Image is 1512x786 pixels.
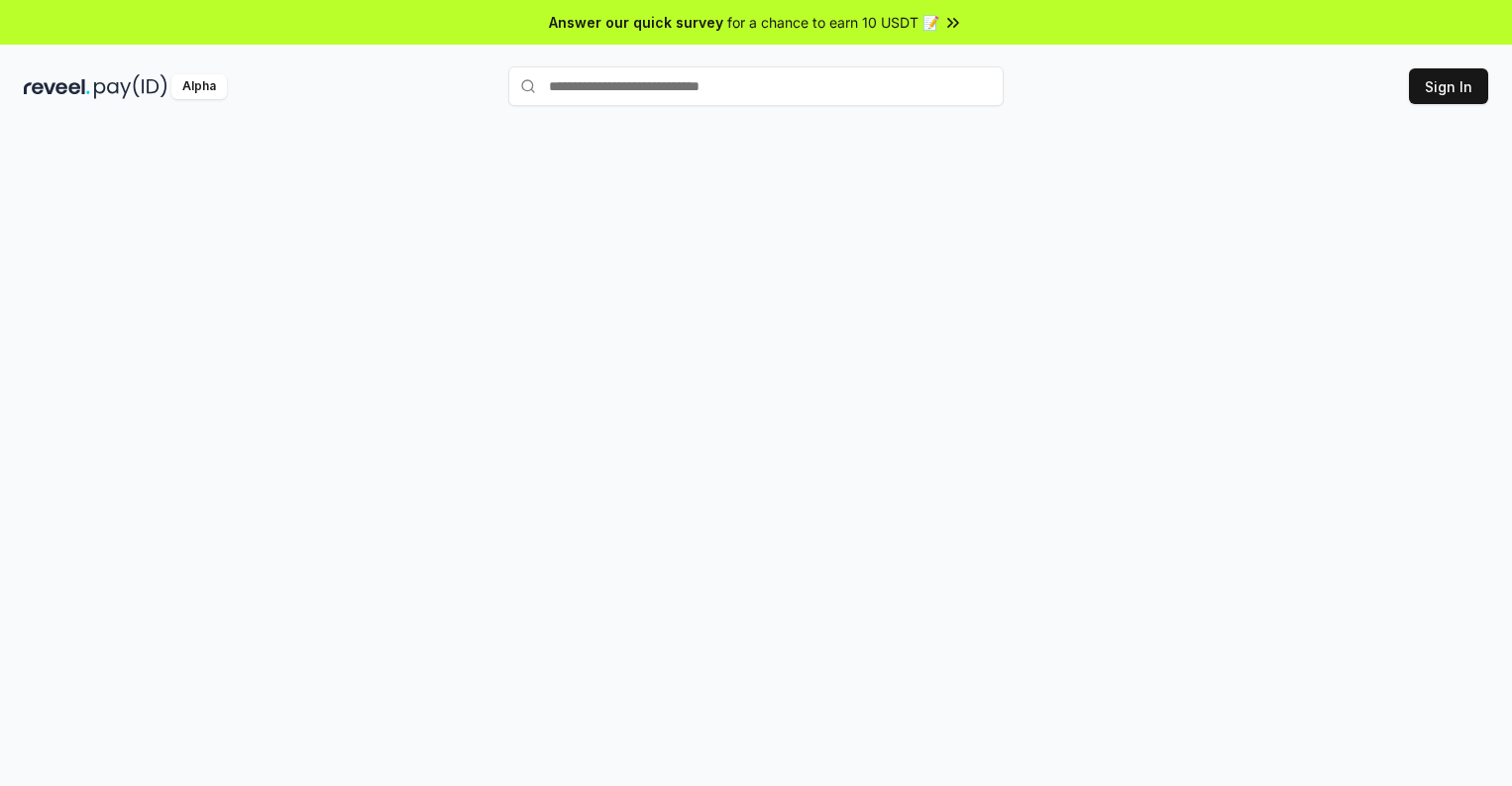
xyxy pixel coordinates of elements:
[1409,68,1488,104] button: Sign In
[171,74,227,99] div: Alpha
[24,74,90,99] img: reveel_dark
[727,12,939,33] span: for a chance to earn 10 USDT 📝
[94,74,167,99] img: pay_id
[549,12,723,33] span: Answer our quick survey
